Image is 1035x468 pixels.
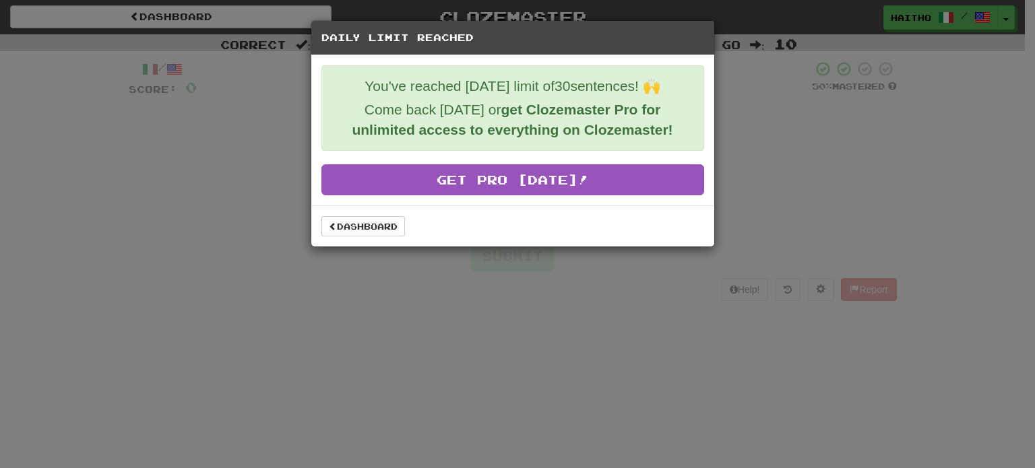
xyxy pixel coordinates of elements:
[332,100,693,140] p: Come back [DATE] or
[332,76,693,96] p: You've reached [DATE] limit of 30 sentences! 🙌
[321,164,704,195] a: Get Pro [DATE]!
[352,102,672,137] strong: get Clozemaster Pro for unlimited access to everything on Clozemaster!
[321,216,405,236] a: Dashboard
[321,31,704,44] h5: Daily Limit Reached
